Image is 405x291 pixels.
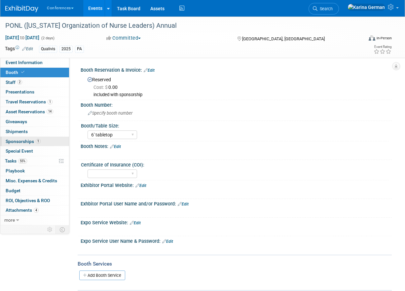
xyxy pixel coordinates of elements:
[6,139,41,144] span: Sponsorships
[19,35,25,40] span: to
[0,107,69,117] a: Asset Reservations14
[18,159,27,164] span: 55%
[135,183,146,188] a: Edit
[110,144,121,149] a: Edit
[56,225,69,234] td: Toggle Event Tabs
[376,36,392,41] div: In-Person
[6,119,27,124] span: Giveaways
[0,137,69,146] a: Sponsorships1
[81,180,392,189] div: Exhibitor Portal Website:
[0,186,69,196] a: Budget
[36,139,41,144] span: 1
[104,35,143,42] button: Committed
[6,207,39,213] span: Attachments
[44,225,56,234] td: Personalize Event Tab Strip
[6,89,34,94] span: Presentations
[93,85,108,90] span: Cost: $
[0,215,69,225] a: more
[0,196,69,205] a: ROI, Objectives & ROO
[81,160,389,168] div: Certificate of Insurance (COI):
[0,68,69,77] a: Booth
[374,45,391,49] div: Event Rating
[81,218,392,226] div: Expo Service Website:
[75,46,84,53] div: PA
[4,217,15,223] span: more
[242,36,325,41] span: [GEOGRAPHIC_DATA], [GEOGRAPHIC_DATA]
[0,156,69,166] a: Tasks55%
[178,202,189,206] a: Edit
[0,127,69,136] a: Shipments
[5,35,40,41] span: [DATE] [DATE]
[0,176,69,186] a: Misc. Expenses & Credits
[6,188,20,193] span: Budget
[0,58,69,67] a: Event Information
[81,121,389,129] div: Booth/Table Size:
[336,34,392,44] div: Event Format
[0,205,69,215] a: Attachments4
[6,60,43,65] span: Event Information
[162,239,173,244] a: Edit
[81,141,392,150] div: Booth Notes:
[59,46,73,53] div: 2025
[21,70,24,74] i: Booth reservation complete
[6,80,22,85] span: Staff
[0,117,69,127] a: Giveaways
[0,146,69,156] a: Special Event
[0,87,69,97] a: Presentations
[6,109,53,114] span: Asset Reservations
[93,85,120,90] span: 0.00
[81,65,392,74] div: Booth Reservation & Invoice:
[348,4,385,11] img: Karina German
[5,45,33,53] td: Tags
[0,97,69,107] a: Travel Reservations1
[3,20,359,32] div: PONL ([US_STATE] Organization of Nurse Leaders) Annual
[130,221,141,225] a: Edit
[79,271,125,280] a: Add Booth Service
[86,75,387,98] div: Reserved
[6,168,25,173] span: Playbook
[47,109,53,114] span: 14
[6,148,33,154] span: Special Event
[6,198,50,203] span: ROI, Objectives & ROO
[144,68,155,73] a: Edit
[93,92,387,98] div: included with sponsorship
[34,208,39,213] span: 4
[22,47,33,51] a: Edit
[48,99,53,104] span: 1
[81,100,392,108] div: Booth Number:
[17,80,22,85] span: 2
[39,46,57,53] div: Qualivis
[6,70,26,75] span: Booth
[6,178,57,183] span: Misc. Expenses & Credits
[78,260,392,268] div: Booth Services
[81,199,392,207] div: Exhbitor Portal User Name and/or Password:
[0,166,69,176] a: Playbook
[6,129,28,134] span: Shipments
[317,6,333,11] span: Search
[88,111,132,116] span: Specify booth number
[5,6,38,12] img: ExhibitDay
[41,36,55,40] span: (2 days)
[369,35,375,41] img: Format-Inperson.png
[309,3,339,15] a: Search
[5,158,27,164] span: Tasks
[6,99,53,104] span: Travel Reservations
[0,78,69,87] a: Staff2
[81,236,392,245] div: Expo Service User Name & Password:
